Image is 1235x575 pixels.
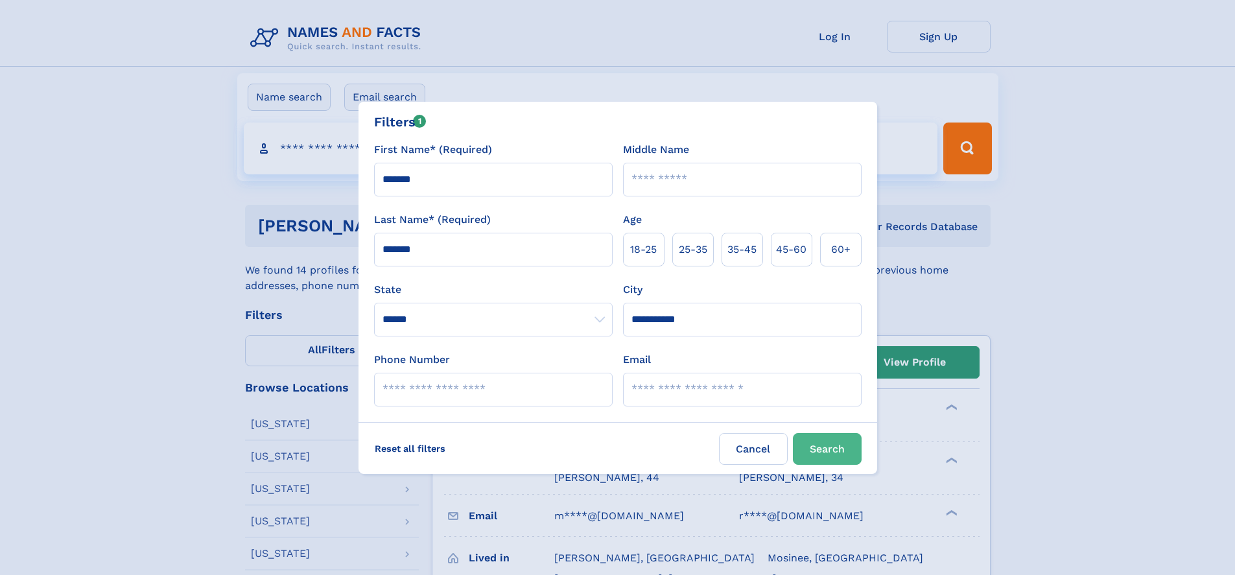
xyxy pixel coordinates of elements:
label: Phone Number [374,352,450,368]
label: State [374,282,613,298]
label: Email [623,352,651,368]
span: 25‑35 [679,242,707,257]
label: Middle Name [623,142,689,158]
label: Last Name* (Required) [374,212,491,228]
span: 60+ [831,242,851,257]
span: 18‑25 [630,242,657,257]
label: Age [623,212,642,228]
label: City [623,282,642,298]
div: Filters [374,112,427,132]
label: First Name* (Required) [374,142,492,158]
label: Cancel [719,433,788,465]
span: 35‑45 [727,242,757,257]
span: 45‑60 [776,242,806,257]
button: Search [793,433,862,465]
label: Reset all filters [366,433,454,464]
